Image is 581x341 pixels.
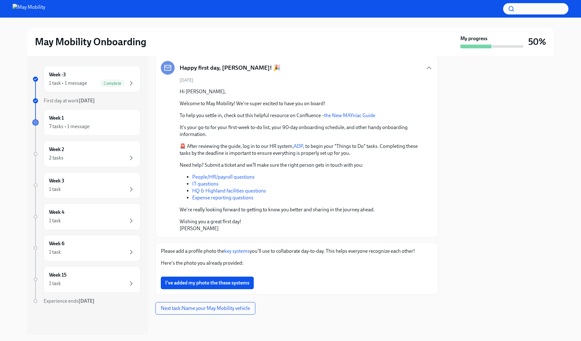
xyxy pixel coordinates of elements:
[180,88,325,95] p: Hi [PERSON_NAME],
[44,298,95,304] span: Experience ends
[49,177,64,184] h6: Week 3
[79,98,95,104] strong: [DATE]
[528,36,546,47] h3: 50%
[49,186,61,193] div: 1 task
[32,172,140,198] a: Week 31 task
[180,143,423,157] p: 🚨 After reviewing the guide, log in to our HR system, , to begin your "Things to Do" tasks. Compl...
[49,146,64,153] h6: Week 2
[32,266,140,293] a: Week 151 task
[49,217,61,224] div: 1 task
[49,123,90,130] div: 7 tasks • 1 message
[49,272,67,279] h6: Week 15
[49,71,66,78] h6: Week -3
[161,260,433,267] p: Here's the photo you already provided:
[79,298,95,304] strong: [DATE]
[49,249,61,256] div: 1 task
[155,302,255,315] button: Next task:Name your May Mobility vehicle
[192,174,255,180] a: People/HR/payroll questions
[32,66,140,92] a: Week -31 task • 1 messageComplete
[44,98,95,104] span: First day at work
[165,280,249,286] span: I've added my photo the these systems
[180,124,423,138] p: It's your go-to for your first-week to-do list, your 90-day onboarding schedule, and other handy ...
[294,143,303,149] a: ADP
[192,188,266,194] a: HQ & Highland facilities questions
[32,109,140,136] a: Week 17 tasks • 1 message
[180,112,375,119] p: To help you settle in, check out this helpful resource on Confluence –
[180,100,325,107] p: Welcome to May Mobility! We're super excited to have you on board!
[161,277,254,289] button: I've added my photo the these systems
[224,248,250,254] a: key systems
[100,81,125,86] span: Complete
[192,181,219,187] a: IT questions
[32,97,140,104] a: First day at work[DATE]
[32,235,140,261] a: Week 61 task
[49,80,87,87] div: 1 task • 1 message
[180,162,423,169] p: Need help? Submit a ticket and we’ll make sure the right person gets in touch with you:
[180,64,281,72] h5: Happy first day, [PERSON_NAME]! 🎉
[192,195,253,201] a: Expense reporting questions
[180,218,423,232] p: Wishing you a great first day! [PERSON_NAME]
[161,248,433,255] p: Please add a profile photo the you'll use to collaborate day-to-day. This helps everyone recogniz...
[49,154,63,161] div: 2 tasks
[460,35,487,42] strong: My progress
[161,305,250,311] span: Next task : Name your May Mobility vehicle
[324,112,375,118] a: the New MAYniac Guide
[49,240,64,247] h6: Week 6
[49,115,64,122] h6: Week 1
[49,280,61,287] div: 1 task
[180,206,423,213] p: We're really looking forward to getting to know you better and sharing in the journey ahead.
[180,77,193,83] span: [DATE]
[35,35,146,48] h2: May Mobility Onboarding
[13,4,45,14] img: May Mobility
[32,203,140,230] a: Week 41 task
[49,209,64,216] h6: Week 4
[32,141,140,167] a: Week 22 tasks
